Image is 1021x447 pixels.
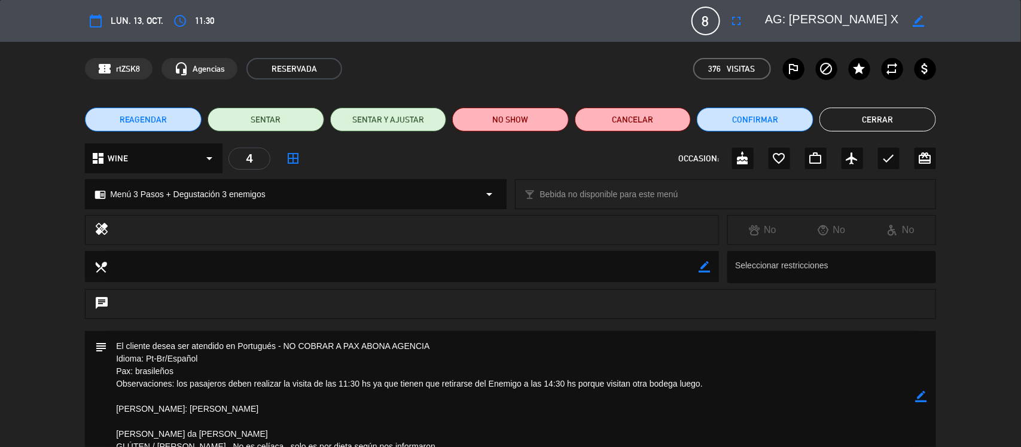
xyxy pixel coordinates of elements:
[193,62,225,76] span: Agencias
[94,260,107,273] i: local_dining
[918,151,932,166] i: card_giftcard
[85,10,106,32] button: calendar_today
[91,151,105,166] i: dashboard
[97,62,112,76] span: confirmation_number
[174,62,188,76] i: headset_mic
[85,108,202,131] button: REAGENDAR
[95,296,109,313] i: chat
[89,14,103,28] i: calendar_today
[699,261,710,273] i: border_color
[169,10,191,32] button: access_time
[913,16,925,27] i: border_color
[246,58,342,79] span: RESERVADA
[208,108,324,131] button: SENTAR
[819,62,834,76] i: block
[727,62,755,76] em: Visitas
[330,108,447,131] button: SENTAR Y AJUSTAR
[525,189,536,200] i: local_bar
[108,152,128,166] span: WINE
[110,188,266,201] span: Menú 3 Pasos + Degustación 3 enemigos
[787,62,801,76] i: outlined_flag
[866,222,935,238] div: No
[730,14,744,28] i: fullscreen
[709,62,721,76] span: 376
[575,108,691,131] button: Cancelar
[916,391,927,402] i: border_color
[228,148,270,170] div: 4
[95,189,106,200] i: chrome_reader_mode
[697,108,813,131] button: Confirmar
[111,13,163,28] span: lun. 13, oct.
[540,188,678,201] span: Bebida no disponible para este menú
[736,151,750,166] i: cake
[116,62,140,76] span: rtZSK8
[797,222,867,238] div: No
[726,10,748,32] button: fullscreen
[819,108,936,131] button: Cerrar
[852,62,867,76] i: star
[173,14,187,28] i: access_time
[120,114,167,126] span: REAGENDAR
[885,62,900,76] i: repeat
[691,7,720,35] span: 8
[94,340,107,353] i: subject
[809,151,823,166] i: work_outline
[286,151,300,166] i: border_all
[483,187,497,201] i: arrow_drop_down
[202,151,217,166] i: arrow_drop_down
[772,151,787,166] i: favorite_border
[452,108,569,131] button: NO SHOW
[845,151,860,166] i: airplanemode_active
[195,13,214,28] span: 11:30
[882,151,896,166] i: check
[95,222,109,238] i: healing
[679,152,720,166] span: OCCASION:
[728,222,797,238] div: No
[918,62,932,76] i: attach_money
